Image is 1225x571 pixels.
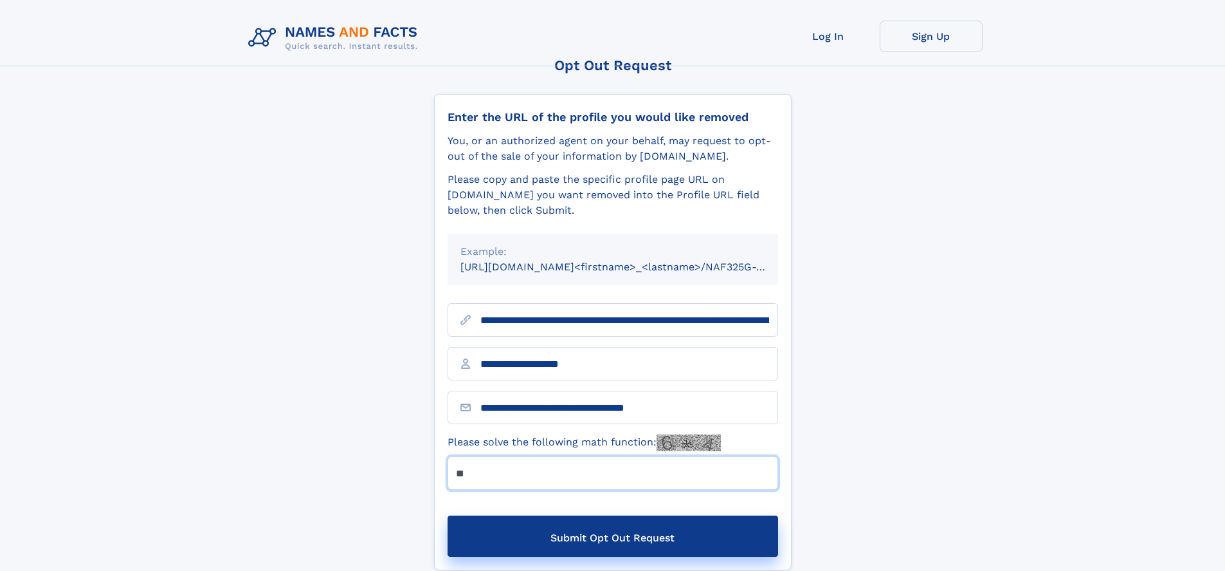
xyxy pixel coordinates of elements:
a: Log In [777,21,880,52]
a: Sign Up [880,21,983,52]
div: Enter the URL of the profile you would like removed [448,110,778,124]
img: Logo Names and Facts [243,21,428,55]
div: Example: [460,244,765,259]
label: Please solve the following math function: [448,435,721,451]
div: You, or an authorized agent on your behalf, may request to opt-out of the sale of your informatio... [448,133,778,164]
div: Please copy and paste the specific profile page URL on [DOMAIN_NAME] you want removed into the Pr... [448,172,778,218]
button: Submit Opt Out Request [448,516,778,557]
small: [URL][DOMAIN_NAME]<firstname>_<lastname>/NAF325G-xxxxxxxx [460,261,803,273]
